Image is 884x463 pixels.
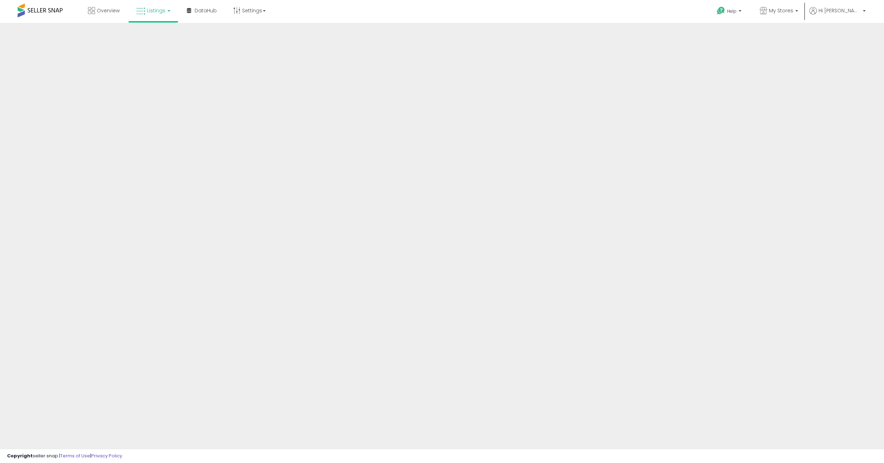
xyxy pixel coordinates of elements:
[819,7,861,14] span: Hi [PERSON_NAME]
[97,7,120,14] span: Overview
[769,7,793,14] span: My Stores
[195,7,217,14] span: DataHub
[716,6,725,15] i: Get Help
[809,7,866,23] a: Hi [PERSON_NAME]
[727,8,737,14] span: Help
[711,1,749,23] a: Help
[147,7,165,14] span: Listings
